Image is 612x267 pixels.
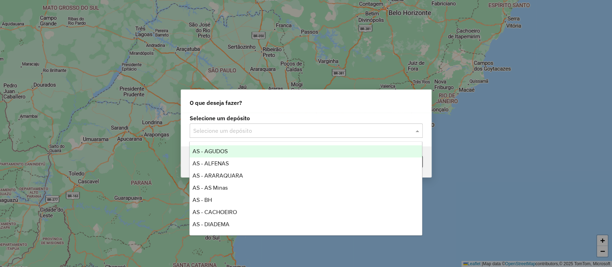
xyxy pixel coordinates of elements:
[193,209,237,215] span: AS - CACHOEIRO
[193,173,243,179] span: AS - ARARAQUARA
[193,160,229,166] span: AS - ALFENAS
[189,141,422,236] ng-dropdown-panel: Options list
[193,185,228,191] span: AS - AS Minas
[193,221,229,227] span: AS - DIADEMA
[193,197,212,203] span: AS - BH
[190,114,423,122] label: Selecione um depósito
[190,98,242,107] span: O que deseja fazer?
[193,148,228,154] span: AS - AGUDOS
